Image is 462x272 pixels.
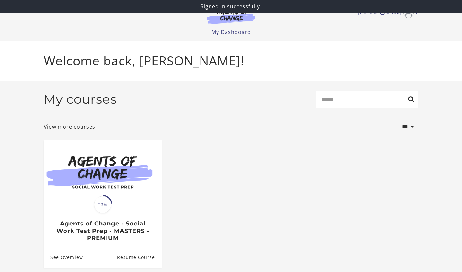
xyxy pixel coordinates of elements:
h2: My courses [44,92,117,107]
h3: Agents of Change - Social Work Test Prep - MASTERS - PREMIUM [50,220,155,242]
a: Agents of Change - Social Work Test Prep - MASTERS - PREMIUM: Resume Course [117,247,162,268]
a: My Dashboard [211,29,251,36]
p: Signed in successfully. [3,3,459,10]
img: Agents of Change Logo [200,9,262,24]
a: Agents of Change - Social Work Test Prep - MASTERS - PREMIUM: See Overview [44,247,83,268]
a: View more courses [44,123,95,131]
p: Welcome back, [PERSON_NAME]! [44,51,418,70]
a: Toggle menu [358,8,415,18]
span: 23% [94,196,111,213]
